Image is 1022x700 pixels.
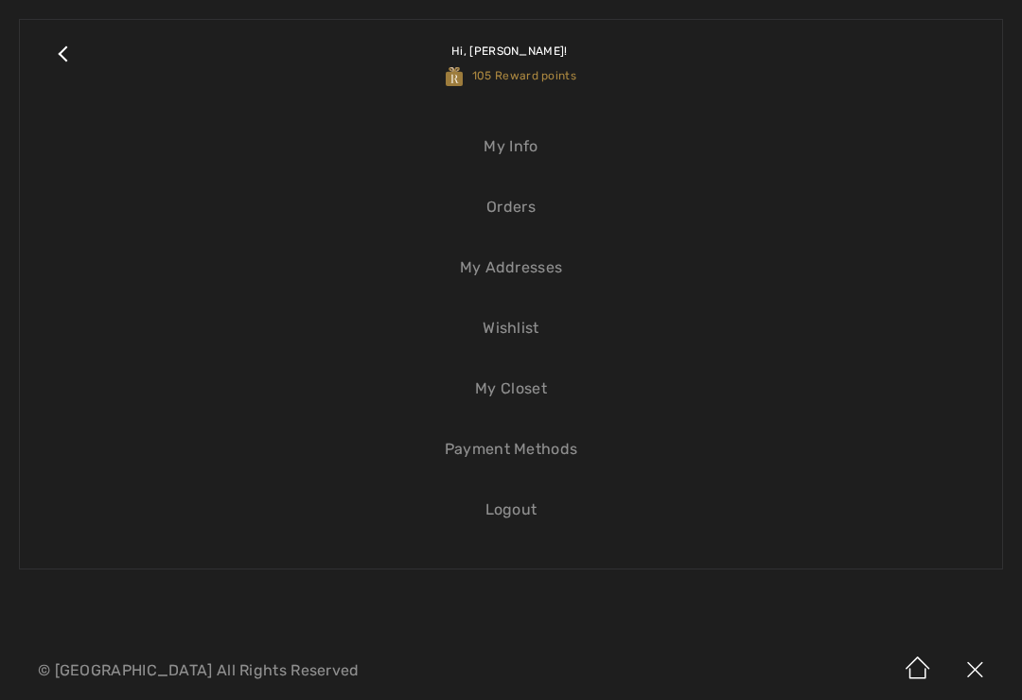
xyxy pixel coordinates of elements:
span: Help [44,13,82,30]
a: Payment Methods [39,429,983,470]
span: Hi, [PERSON_NAME]! [451,44,567,58]
span: 105 Reward points [446,69,576,82]
img: Home [890,641,946,700]
a: My Info [39,126,983,167]
a: Wishlist [39,307,983,349]
img: X [946,641,1003,700]
a: My Closet [39,368,983,410]
a: My Addresses [39,247,983,289]
p: © [GEOGRAPHIC_DATA] All Rights Reserved [38,664,601,677]
a: Logout [39,489,983,531]
a: Orders [39,186,983,228]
